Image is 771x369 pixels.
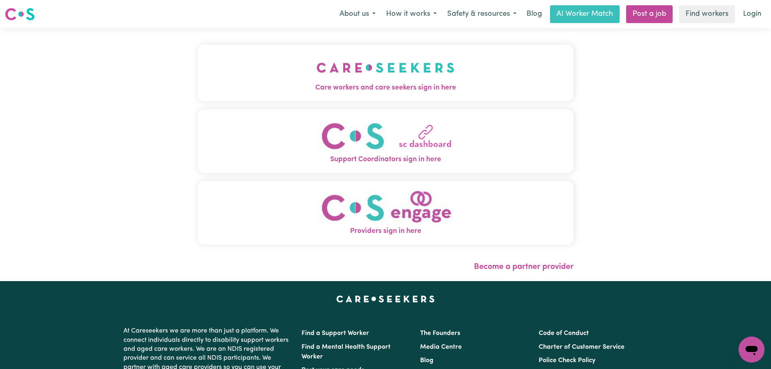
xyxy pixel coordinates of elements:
a: AI Worker Match [550,5,620,23]
iframe: Button to launch messaging window [739,337,765,363]
button: Providers sign in here [198,181,573,245]
a: Find a Support Worker [302,330,369,337]
a: Police Check Policy [539,357,595,364]
a: Find workers [679,5,735,23]
img: Careseekers logo [5,7,35,21]
span: Providers sign in here [198,226,573,237]
button: How it works [381,6,442,23]
a: Careseekers home page [336,296,435,302]
button: Support Coordinators sign in here [198,109,573,173]
a: Blog [522,5,547,23]
span: Care workers and care seekers sign in here [198,83,573,93]
a: Charter of Customer Service [539,344,624,350]
a: Media Centre [420,344,462,350]
span: Support Coordinators sign in here [198,154,573,165]
a: Post a job [626,5,673,23]
a: Careseekers logo [5,5,35,23]
a: Find a Mental Health Support Worker [302,344,391,360]
button: About us [334,6,381,23]
button: Safety & resources [442,6,522,23]
button: Care workers and care seekers sign in here [198,45,573,101]
a: Login [738,5,766,23]
a: Blog [420,357,433,364]
a: Code of Conduct [539,330,589,337]
a: Become a partner provider [474,263,573,271]
a: The Founders [420,330,460,337]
